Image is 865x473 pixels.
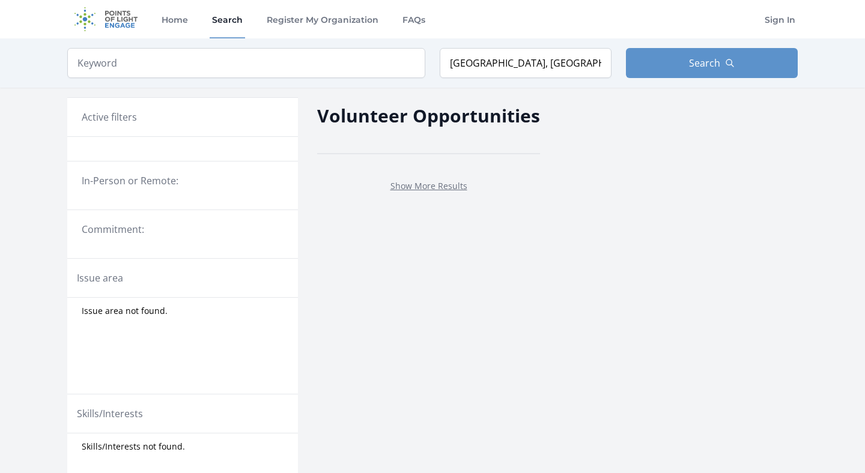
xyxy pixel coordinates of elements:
legend: Skills/Interests [77,406,143,421]
h3: Active filters [82,110,137,124]
span: Issue area not found. [82,305,168,317]
span: Search [689,56,720,70]
legend: Commitment: [82,222,284,237]
span: Skills/Interests not found. [82,441,185,453]
legend: In-Person or Remote: [82,173,284,188]
legend: Issue area [77,271,123,285]
input: Keyword [67,48,425,78]
button: Search [626,48,798,78]
a: Show More Results [390,180,467,191]
input: Location [440,48,612,78]
h2: Volunteer Opportunities [317,102,540,129]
